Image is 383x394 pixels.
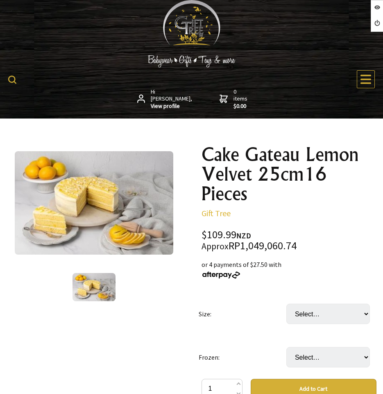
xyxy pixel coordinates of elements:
span: NZD [236,231,251,240]
td: Size: [199,292,286,336]
td: Frozen: [199,336,286,379]
span: Hi [PERSON_NAME], [151,88,193,110]
h1: Cake Gateau Lemon Velvet 25cm16 Pieces [202,145,377,204]
img: Afterpay [202,271,241,279]
img: product search [8,76,16,84]
strong: View profile [151,103,193,110]
div: or 4 payments of $27.50 with [202,260,377,279]
strong: $0.00 [233,103,249,110]
a: Hi [PERSON_NAME],View profile [137,88,193,110]
img: Cake Gateau Lemon Velvet 25cm16 Pieces [73,273,116,301]
div: $109.99 RP1,049,060.74 [202,230,377,251]
img: Cake Gateau Lemon Velvet 25cm16 Pieces [15,151,173,255]
span: 0 items [233,88,249,110]
small: Approx [202,241,229,252]
a: Gift Tree [202,208,231,218]
a: 0 items$0.00 [220,88,249,110]
img: Babywear - Gifts - Toys & more [130,55,253,67]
